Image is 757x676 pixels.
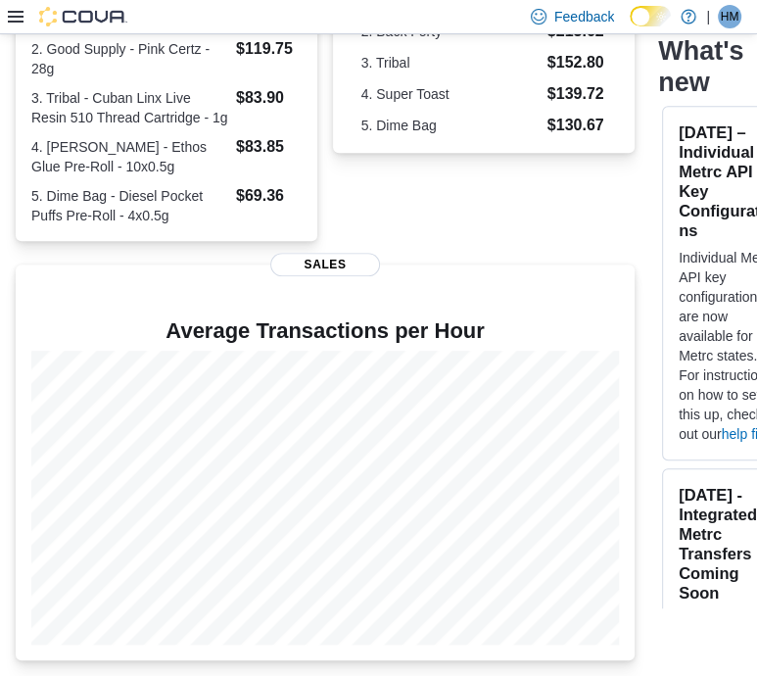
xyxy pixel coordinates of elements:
[361,53,540,72] dt: 3. Tribal
[31,319,619,343] h4: Average Transactions per Hour
[361,116,540,135] dt: 5. Dime Bag
[31,137,228,176] dt: 4. [PERSON_NAME] - Ethos Glue Pre-Roll - 10x0.5g
[547,51,607,74] dd: $152.80
[361,84,540,104] dt: 4. Super Toast
[236,184,302,208] dd: $69.36
[718,5,741,28] div: Hope Martin
[236,135,302,159] dd: $83.85
[630,26,631,27] span: Dark Mode
[236,37,302,61] dd: $119.75
[39,7,127,26] img: Cova
[547,114,607,137] dd: $130.67
[31,88,228,127] dt: 3. Tribal - Cuban Linx Live Resin 510 Thread Cartridge - 1g
[236,86,302,110] dd: $83.90
[554,7,614,26] span: Feedback
[721,5,739,28] span: HM
[31,39,228,78] dt: 2. Good Supply - Pink Certz - 28g
[630,6,671,26] input: Dark Mode
[658,35,743,98] h2: What's new
[547,82,607,106] dd: $139.72
[31,186,228,225] dt: 5. Dime Bag - Diesel Pocket Puffs Pre-Roll - 4x0.5g
[270,253,380,276] span: Sales
[706,5,710,28] p: |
